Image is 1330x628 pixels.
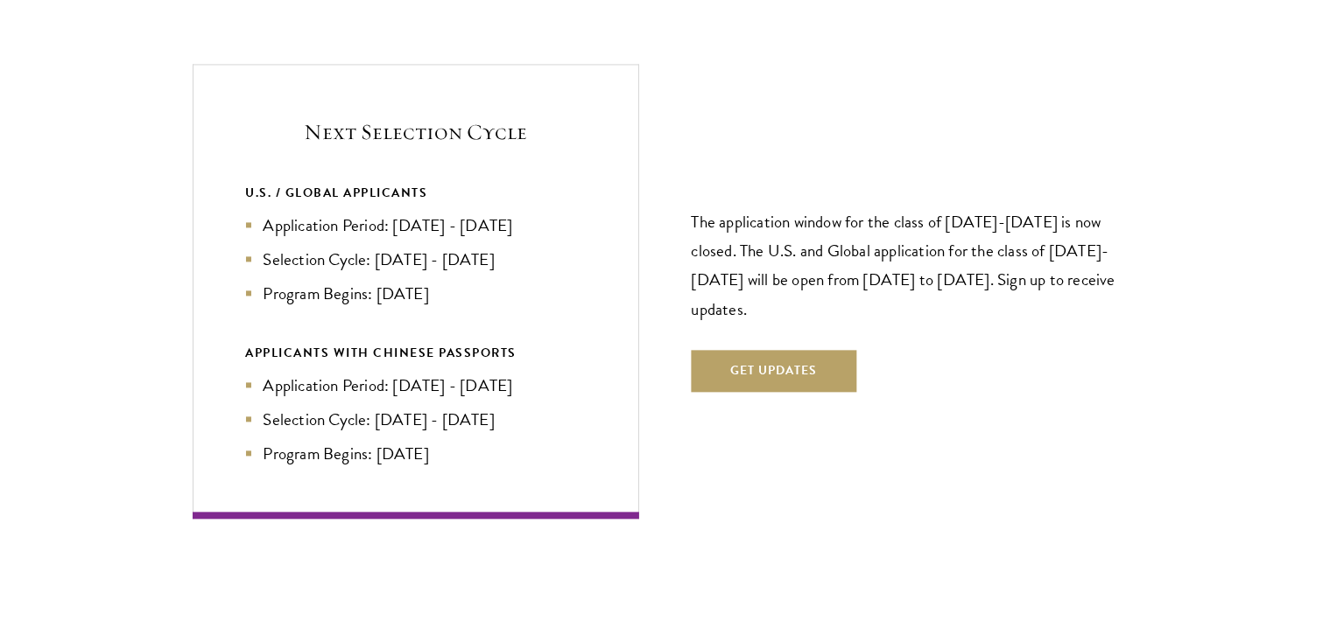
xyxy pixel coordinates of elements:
[246,281,586,306] li: Program Begins: [DATE]
[246,182,586,204] div: U.S. / GLOBAL APPLICANTS
[246,117,586,147] h5: Next Selection Cycle
[246,247,586,272] li: Selection Cycle: [DATE] - [DATE]
[246,213,586,238] li: Application Period: [DATE] - [DATE]
[692,207,1138,323] p: The application window for the class of [DATE]-[DATE] is now closed. The U.S. and Global applicat...
[246,342,586,364] div: APPLICANTS WITH CHINESE PASSPORTS
[692,350,857,392] button: Get Updates
[246,373,586,398] li: Application Period: [DATE] - [DATE]
[246,441,586,466] li: Program Begins: [DATE]
[246,407,586,432] li: Selection Cycle: [DATE] - [DATE]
